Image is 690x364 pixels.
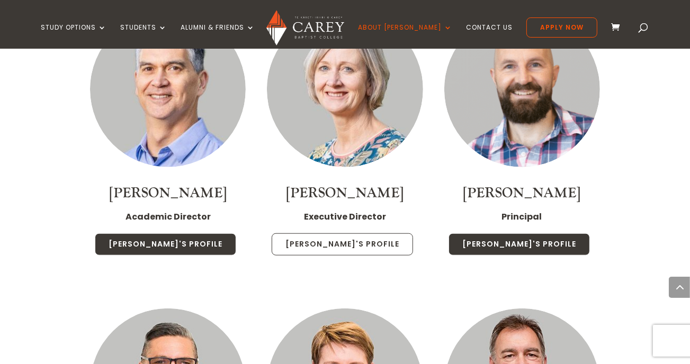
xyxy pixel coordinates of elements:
a: [PERSON_NAME]'s Profile [449,233,590,256]
a: Study Options [41,24,106,49]
a: [PERSON_NAME]'s Profile [272,233,413,256]
a: [PERSON_NAME] [463,184,581,202]
img: Staff Thumbnail - Chris Berry [267,12,423,167]
a: About [PERSON_NAME] [358,24,452,49]
a: Alumni & Friends [181,24,255,49]
a: [PERSON_NAME] [109,184,227,202]
img: Rob Ayres_300x300 [90,12,246,167]
a: Contact Us [466,24,513,49]
strong: Executive Director [304,211,386,223]
strong: Principal [502,211,542,223]
img: Paul Jones (300 x 300px) [444,12,600,167]
a: [PERSON_NAME]'s Profile [95,233,236,256]
a: Students [120,24,167,49]
a: Apply Now [526,17,597,38]
strong: Academic Director [126,211,211,223]
img: Carey Baptist College [266,10,344,46]
a: [PERSON_NAME] [286,184,404,202]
